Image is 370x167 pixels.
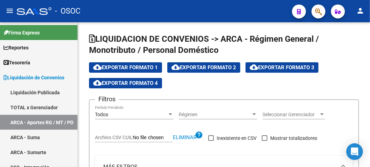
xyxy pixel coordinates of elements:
[250,64,314,71] span: Exportar Formato 3
[3,59,30,66] span: Tesorería
[89,78,162,88] button: Exportar Formato 4
[346,143,363,160] div: Open Intercom Messenger
[263,112,319,118] span: Seleccionar Gerenciador
[171,63,180,71] mat-icon: cloud_download
[3,29,40,37] span: Firma Express
[250,63,258,71] mat-icon: cloud_download
[6,7,14,15] mat-icon: menu
[93,64,158,71] span: Exportar Formato 1
[195,131,203,139] mat-icon: help
[3,44,29,51] span: Reportes
[89,62,162,73] button: Exportar Formato 1
[173,135,196,140] button: Eliminar
[217,134,257,142] span: Inexistente en CSV
[95,112,108,117] span: Todos
[93,79,102,87] mat-icon: cloud_download
[270,134,317,142] span: Mostrar totalizadores
[89,34,319,55] span: LIQUIDACION DE CONVENIOS -> ARCA - Régimen General / Monotributo / Personal Doméstico
[95,94,119,104] h3: Filtros
[173,134,196,141] span: Eliminar
[171,64,236,71] span: Exportar Formato 2
[246,62,319,73] button: Exportar Formato 3
[3,74,64,81] span: Liquidación de Convenios
[167,62,240,73] button: Exportar Formato 2
[93,80,158,86] span: Exportar Formato 4
[133,135,173,141] input: Archivo CSV CUIL
[179,112,251,118] span: Régimen
[95,135,133,140] span: Archivo CSV CUIL
[93,63,102,71] mat-icon: cloud_download
[356,7,364,15] mat-icon: person
[55,3,80,19] span: - OSOC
